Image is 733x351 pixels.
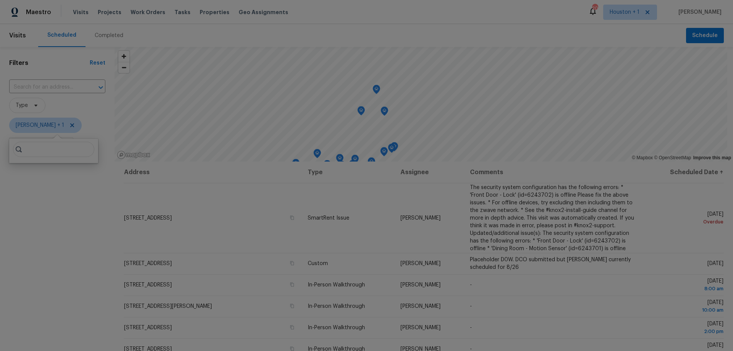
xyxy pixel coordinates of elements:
[336,154,344,166] div: Map marker
[98,8,121,16] span: Projects
[470,304,472,309] span: -
[9,81,84,93] input: Search for an address...
[632,155,653,160] a: Mapbox
[368,157,375,169] div: Map marker
[338,161,346,173] div: Map marker
[592,5,597,12] div: 20
[118,62,129,73] button: Zoom out
[289,324,295,331] button: Copy Address
[308,261,328,266] span: Custom
[400,325,441,330] span: [PERSON_NAME]
[292,159,300,171] div: Map marker
[650,278,723,293] span: [DATE]
[302,162,394,183] th: Type
[26,8,51,16] span: Maestro
[470,282,472,288] span: -
[650,300,723,314] span: [DATE]
[131,8,165,16] span: Work Orders
[308,215,349,221] span: SmartRent Issue
[95,32,123,39] div: Completed
[357,106,365,118] div: Map marker
[675,8,722,16] span: [PERSON_NAME]
[380,147,388,159] div: Map marker
[323,160,331,172] div: Map marker
[388,144,396,155] div: Map marker
[391,142,398,154] div: Map marker
[400,261,441,266] span: [PERSON_NAME]
[308,325,365,330] span: In-Person Walkthrough
[9,59,90,67] h1: Filters
[90,59,105,67] div: Reset
[308,304,365,309] span: In-Person Walkthrough
[239,8,288,16] span: Geo Assignments
[124,325,172,330] span: [STREET_ADDRESS]
[470,185,634,251] span: The security system configuration has the following errors: * 'Front Door - Lock' (id=6243702) is...
[9,27,26,44] span: Visits
[200,8,229,16] span: Properties
[313,149,321,161] div: Map marker
[470,257,631,270] span: Placeholder D0W. DCO submitted but [PERSON_NAME] currently scheduled for 8/26
[289,260,295,267] button: Copy Address
[124,162,302,183] th: Address
[174,10,191,15] span: Tasks
[73,8,89,16] span: Visits
[400,215,441,221] span: [PERSON_NAME]
[654,155,691,160] a: OpenStreetMap
[124,304,212,309] span: [STREET_ADDRESS][PERSON_NAME]
[707,261,723,266] span: [DATE]
[124,261,172,266] span: [STREET_ADDRESS]
[650,218,723,226] div: Overdue
[650,306,723,314] div: 10:00 am
[464,162,644,183] th: Comments
[95,82,106,93] button: Open
[400,304,441,309] span: [PERSON_NAME]
[686,28,724,44] button: Schedule
[650,321,723,335] span: [DATE]
[650,285,723,293] div: 8:00 am
[644,162,724,183] th: Scheduled Date ↑
[47,31,76,39] div: Scheduled
[692,31,718,40] span: Schedule
[394,162,464,183] th: Assignee
[118,51,129,62] button: Zoom in
[124,282,172,288] span: [STREET_ADDRESS]
[117,150,150,159] a: Mapbox homepage
[124,215,172,221] span: [STREET_ADDRESS]
[289,281,295,288] button: Copy Address
[289,214,295,221] button: Copy Address
[289,302,295,309] button: Copy Address
[373,85,380,97] div: Map marker
[470,325,472,330] span: -
[16,102,28,109] span: Type
[16,121,64,129] span: [PERSON_NAME] + 1
[115,47,727,162] canvas: Map
[349,160,356,172] div: Map marker
[650,328,723,335] div: 2:00 pm
[308,282,365,288] span: In-Person Walkthrough
[400,282,441,288] span: [PERSON_NAME]
[351,155,359,167] div: Map marker
[610,8,639,16] span: Houston + 1
[693,155,731,160] a: Improve this map
[381,107,388,118] div: Map marker
[650,212,723,226] span: [DATE]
